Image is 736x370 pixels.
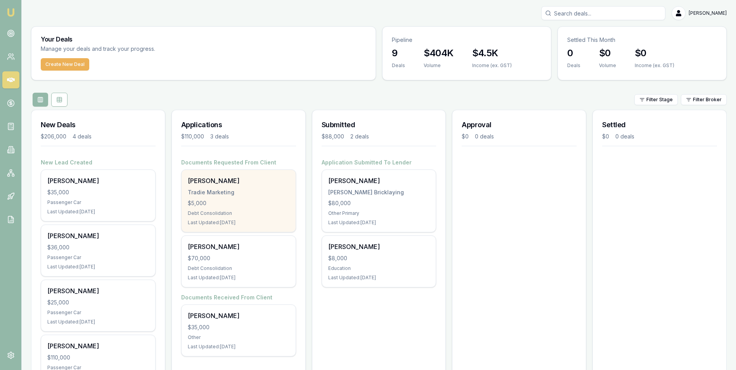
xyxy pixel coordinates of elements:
[47,188,149,196] div: $35,000
[41,133,66,140] div: $206,000
[47,309,149,316] div: Passenger Car
[689,10,727,16] span: [PERSON_NAME]
[188,254,289,262] div: $70,000
[635,47,674,59] h3: $0
[41,119,156,130] h3: New Deals
[693,97,722,103] span: Filter Broker
[47,244,149,251] div: $36,000
[188,176,289,185] div: [PERSON_NAME]
[47,199,149,206] div: Passenger Car
[615,133,634,140] div: 0 deals
[328,265,430,271] div: Education
[392,62,405,69] div: Deals
[181,294,296,301] h4: Documents Received From Client
[188,188,289,196] div: Tradie Marketing
[646,97,673,103] span: Filter Stage
[328,254,430,262] div: $8,000
[328,188,430,196] div: [PERSON_NAME] Bricklaying
[424,62,454,69] div: Volume
[41,159,156,166] h4: New Lead Created
[635,62,674,69] div: Income (ex. GST)
[210,133,229,140] div: 3 deals
[350,133,369,140] div: 2 deals
[47,341,149,351] div: [PERSON_NAME]
[328,242,430,251] div: [PERSON_NAME]
[599,62,616,69] div: Volume
[462,119,577,130] h3: Approval
[188,275,289,281] div: Last Updated: [DATE]
[47,254,149,261] div: Passenger Car
[392,36,542,44] p: Pipeline
[181,133,204,140] div: $110,000
[188,311,289,320] div: [PERSON_NAME]
[41,45,239,54] p: Manage your deals and track your progress.
[181,119,296,130] h3: Applications
[462,133,469,140] div: $0
[47,354,149,361] div: $110,000
[475,133,494,140] div: 0 deals
[47,286,149,296] div: [PERSON_NAME]
[188,210,289,216] div: Debt Consolidation
[392,47,405,59] h3: 9
[188,334,289,341] div: Other
[567,36,717,44] p: Settled This Month
[328,210,430,216] div: Other Primary
[322,159,436,166] h4: Application Submitted To Lender
[322,133,344,140] div: $88,000
[6,8,16,17] img: emu-icon-u.png
[188,265,289,271] div: Debt Consolidation
[602,133,609,140] div: $0
[181,159,296,166] h4: Documents Requested From Client
[599,47,616,59] h3: $0
[73,133,92,140] div: 4 deals
[634,94,678,105] button: Filter Stage
[472,47,512,59] h3: $4.5K
[41,58,89,71] button: Create New Deal
[47,319,149,325] div: Last Updated: [DATE]
[188,344,289,350] div: Last Updated: [DATE]
[322,119,436,130] h3: Submitted
[424,47,454,59] h3: $404K
[47,231,149,240] div: [PERSON_NAME]
[328,199,430,207] div: $80,000
[472,62,512,69] div: Income (ex. GST)
[328,275,430,281] div: Last Updated: [DATE]
[188,199,289,207] div: $5,000
[602,119,717,130] h3: Settled
[47,264,149,270] div: Last Updated: [DATE]
[328,220,430,226] div: Last Updated: [DATE]
[567,47,580,59] h3: 0
[328,176,430,185] div: [PERSON_NAME]
[47,176,149,185] div: [PERSON_NAME]
[188,323,289,331] div: $35,000
[41,36,366,42] h3: Your Deals
[541,6,665,20] input: Search deals
[188,242,289,251] div: [PERSON_NAME]
[47,299,149,306] div: $25,000
[567,62,580,69] div: Deals
[681,94,727,105] button: Filter Broker
[47,209,149,215] div: Last Updated: [DATE]
[188,220,289,226] div: Last Updated: [DATE]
